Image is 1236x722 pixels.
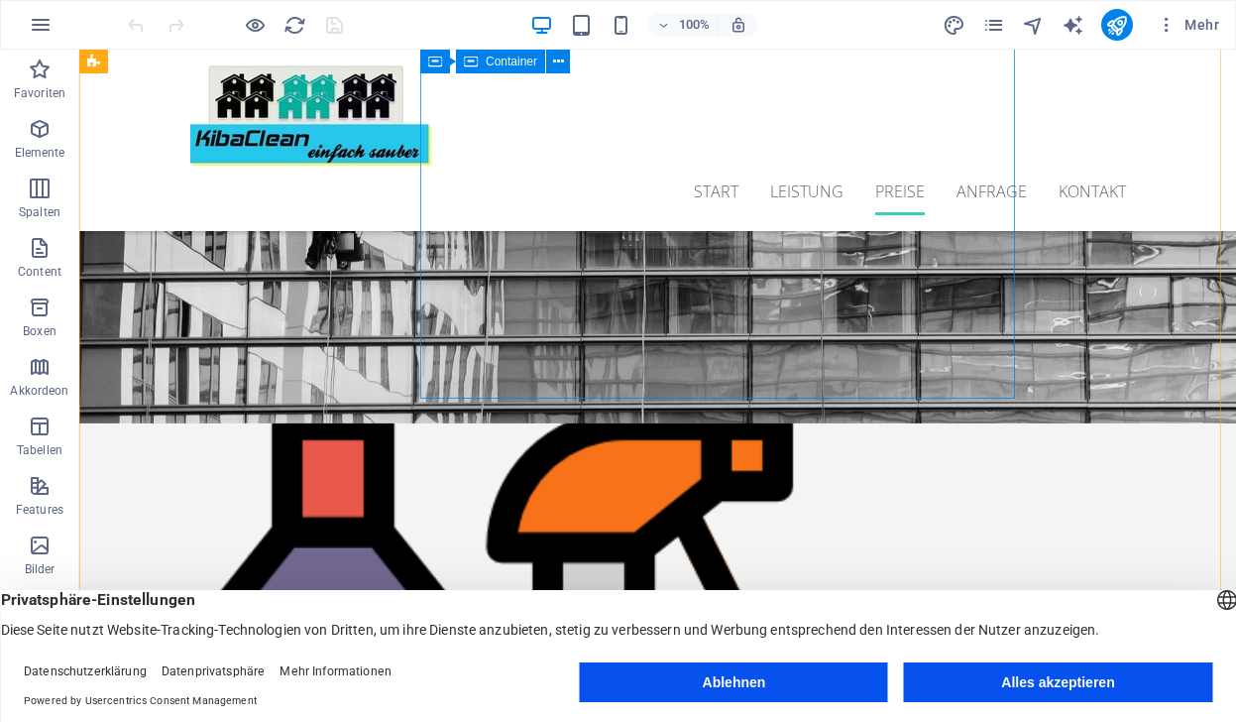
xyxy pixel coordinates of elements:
p: Akkordeon [10,383,68,399]
p: Elemente [15,145,65,161]
button: reload [282,13,306,37]
p: Favoriten [14,85,65,101]
p: Boxen [23,323,56,339]
button: 100% [648,13,719,37]
i: Seite neu laden [283,14,306,37]
p: Spalten [19,204,60,220]
i: Design (Strg+Alt+Y) [943,14,965,37]
p: Bilder [25,561,56,577]
button: design [943,13,966,37]
p: Content [18,264,61,280]
i: Bei Größenänderung Zoomstufe automatisch an das gewählte Gerät anpassen. [730,16,747,34]
button: Klicke hier, um den Vorschau-Modus zu verlassen [243,13,267,37]
p: Tabellen [17,442,62,458]
h6: 100% [678,13,710,37]
button: pages [982,13,1006,37]
i: AI Writer [1062,14,1084,37]
i: Veröffentlichen [1105,14,1128,37]
button: navigator [1022,13,1046,37]
i: Navigator [1022,14,1045,37]
i: Seiten (Strg+Alt+S) [982,14,1005,37]
button: Mehr [1149,9,1227,41]
span: Container [486,56,537,67]
span: Mehr [1157,15,1219,35]
button: publish [1101,9,1133,41]
button: text_generator [1062,13,1085,37]
p: Features [16,502,63,518]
